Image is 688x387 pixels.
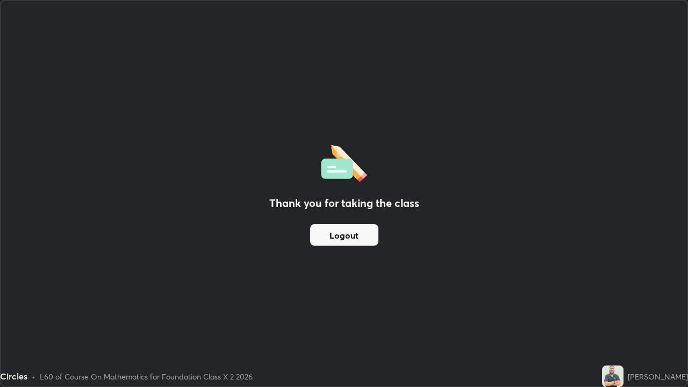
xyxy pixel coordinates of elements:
[602,365,623,387] img: 9b8ab9c298a44f67b042f8cf0c4a9eeb.jpg
[310,224,378,246] button: Logout
[628,371,688,382] div: [PERSON_NAME]
[32,371,35,382] div: •
[40,371,253,382] div: L60 of Course On Mathematics for Foundation Class X 2 2026
[269,195,419,211] h2: Thank you for taking the class
[321,141,367,182] img: offlineFeedback.1438e8b3.svg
